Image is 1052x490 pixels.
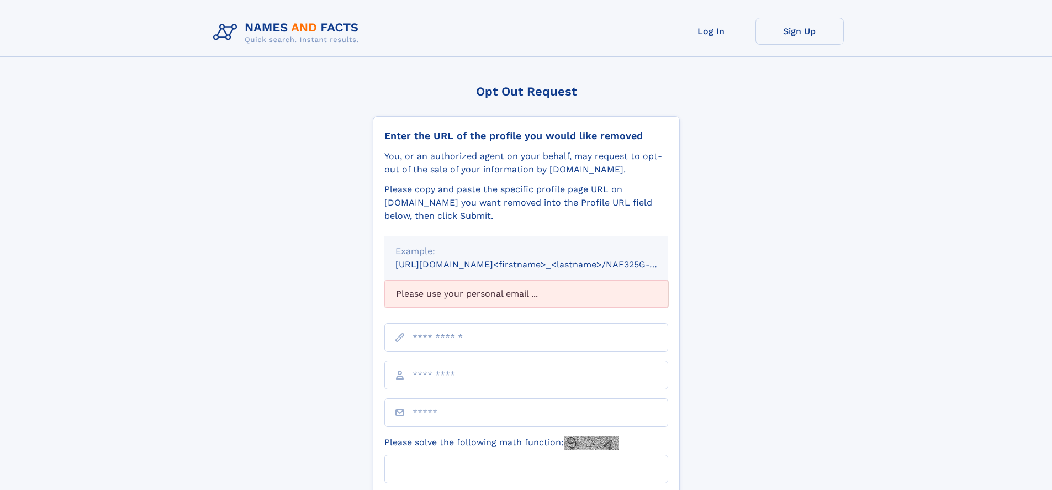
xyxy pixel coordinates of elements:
div: Please use your personal email ... [384,280,668,308]
div: Please copy and paste the specific profile page URL on [DOMAIN_NAME] you want removed into the Pr... [384,183,668,223]
div: Enter the URL of the profile you would like removed [384,130,668,142]
small: [URL][DOMAIN_NAME]<firstname>_<lastname>/NAF325G-xxxxxxxx [395,259,689,270]
div: Example: [395,245,657,258]
a: Log In [667,18,755,45]
a: Sign Up [755,18,844,45]
img: Logo Names and Facts [209,18,368,48]
div: You, or an authorized agent on your behalf, may request to opt-out of the sale of your informatio... [384,150,668,176]
div: Opt Out Request [373,85,680,98]
label: Please solve the following math function: [384,436,619,450]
